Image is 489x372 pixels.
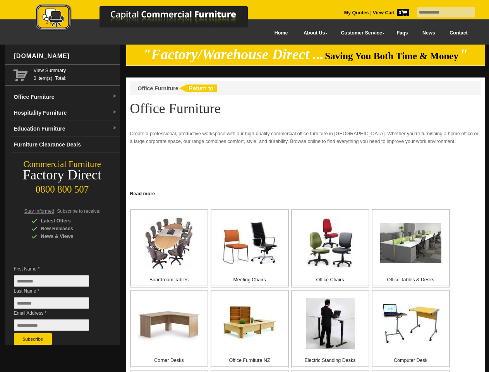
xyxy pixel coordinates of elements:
[178,84,217,92] img: return to
[372,209,450,288] a: Office Tables & Desks Office Tables & Desks
[138,85,178,91] a: Office Furniture
[332,24,389,42] a: Customer Service
[382,303,440,345] img: Computer Desk
[295,24,332,42] a: About Us
[5,170,120,181] div: Factory Direct
[415,24,442,42] a: News
[372,276,449,284] p: Office Tables & Desks
[31,232,105,240] div: News & Views
[11,137,120,153] a: Furniture Clearance Deals
[145,217,193,269] img: Boardroom Tables
[5,159,120,170] div: Commercial Furniture
[34,67,117,74] a: View Summary
[130,209,208,288] a: Boardroom Tables Boardroom Tables
[222,301,277,346] img: Office Furniture NZ
[57,208,100,214] span: Subscribe to receive:
[325,51,458,61] span: Saving You Both Time & Money
[372,356,449,364] p: Computer Desk
[14,333,52,345] button: Subscribe
[221,222,278,264] img: Meeting Chairs
[130,101,481,116] h1: Office Furniture
[373,10,409,15] strong: View Cart
[372,290,450,368] a: Computer Desk Computer Desk
[389,24,415,42] a: Faqs
[11,89,120,105] a: Office Furnituredropdown
[291,290,369,368] a: Electric Standing Desks Electric Standing Desks
[397,9,409,16] span: 0
[24,208,55,214] span: Stay Informed
[112,110,117,115] img: dropdown
[14,275,89,287] input: First Name *
[371,10,409,15] a: View Cart0
[211,276,288,284] p: Meeting Chairs
[112,126,117,131] img: dropdown
[14,309,101,317] span: Email Address *
[14,297,89,309] input: Last Name *
[34,67,117,81] span: 0 item(s), Total:
[442,24,475,42] a: Contact
[131,356,208,364] p: Corner Desks
[126,188,485,198] a: Click to read more
[11,105,120,121] a: Hospitality Furnituredropdown
[292,276,369,284] p: Office Chairs
[31,225,105,232] div: New Releases
[131,276,208,284] p: Boardroom Tables
[130,130,481,145] p: Create a professional, productive workspace with our high-quality commercial office furniture in ...
[292,356,369,364] p: Electric Standing Desks
[14,287,101,295] span: Last Name *
[130,290,208,368] a: Corner Desks Corner Desks
[306,298,355,349] img: Electric Standing Desks
[211,290,289,368] a: Office Furniture NZ Office Furniture NZ
[11,45,120,68] div: [DOMAIN_NAME]
[112,94,117,99] img: dropdown
[138,304,200,343] img: Corner Desks
[291,209,369,288] a: Office Chairs Office Chairs
[143,46,324,62] em: "Factory/Warehouse Direct ...
[14,265,101,273] span: First Name *
[305,218,355,268] img: Office Chairs
[344,10,369,15] a: My Quotes
[5,180,120,195] div: 0800 800 507
[380,223,441,263] img: Office Tables & Desks
[31,217,105,225] div: Latest Offers
[211,356,288,364] p: Office Furniture NZ
[14,4,285,34] a: Capital Commercial Furniture Logo
[211,209,289,288] a: Meeting Chairs Meeting Chairs
[14,4,285,32] img: Capital Commercial Furniture Logo
[14,319,89,331] input: Email Address *
[11,121,120,137] a: Education Furnituredropdown
[460,46,468,62] em: "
